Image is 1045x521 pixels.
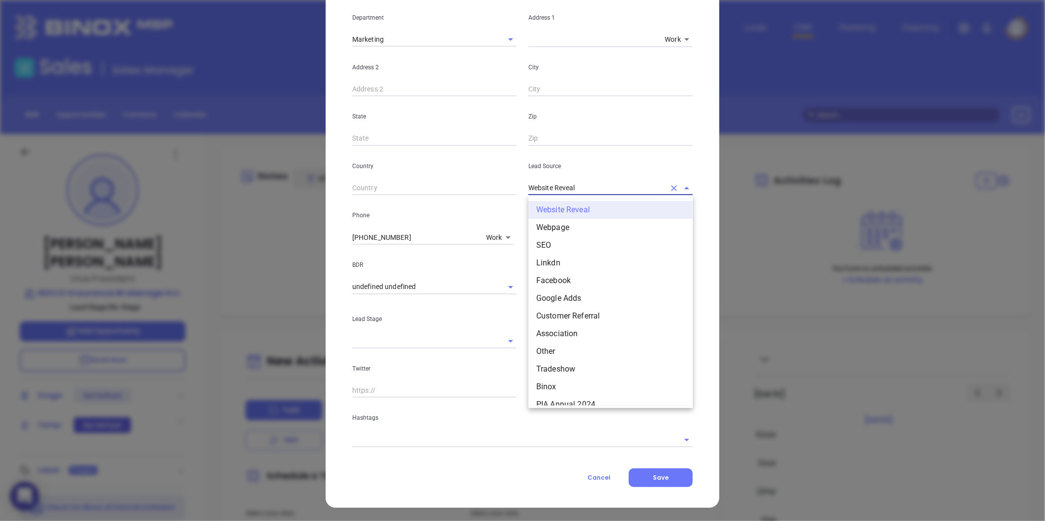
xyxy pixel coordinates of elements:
[528,82,693,97] input: City
[587,473,611,482] span: Cancel
[352,260,517,270] p: BDR
[352,412,693,423] p: Hashtags
[629,468,693,487] button: Save
[352,111,517,122] p: State
[680,181,694,195] button: Close
[352,12,517,23] p: Department
[528,62,693,73] p: City
[528,131,693,146] input: Zip
[504,334,518,348] button: Open
[528,307,693,325] li: Customer Referral
[528,254,693,272] li: Linkdn
[528,219,693,236] li: Webpage
[528,272,693,289] li: Facebook
[352,131,517,146] input: State
[352,161,517,172] p: Country
[528,201,693,219] li: Website Reveal
[352,82,517,97] input: Address 2
[569,468,629,487] button: Cancel
[352,383,517,398] input: https://
[486,231,514,245] div: Work
[665,32,693,47] div: Work
[528,161,693,172] p: Lead Source
[504,32,518,46] button: Open
[352,181,517,196] input: Country
[504,280,518,294] button: Open
[528,325,693,343] li: Association
[528,289,693,307] li: Google Adds
[528,396,693,413] li: PIA Annual 2024
[352,210,517,221] p: Phone
[528,236,693,254] li: SEO
[528,343,693,360] li: Other
[528,12,693,23] p: Address 1
[528,360,693,378] li: Tradeshow
[352,363,517,374] p: Twitter
[352,230,482,245] input: Phone
[680,433,694,447] button: Open
[653,473,669,482] span: Save
[352,62,517,73] p: Address 2
[528,111,693,122] p: Zip
[667,181,681,195] button: Clear
[352,314,517,324] p: Lead Stage
[528,378,693,396] li: Binox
